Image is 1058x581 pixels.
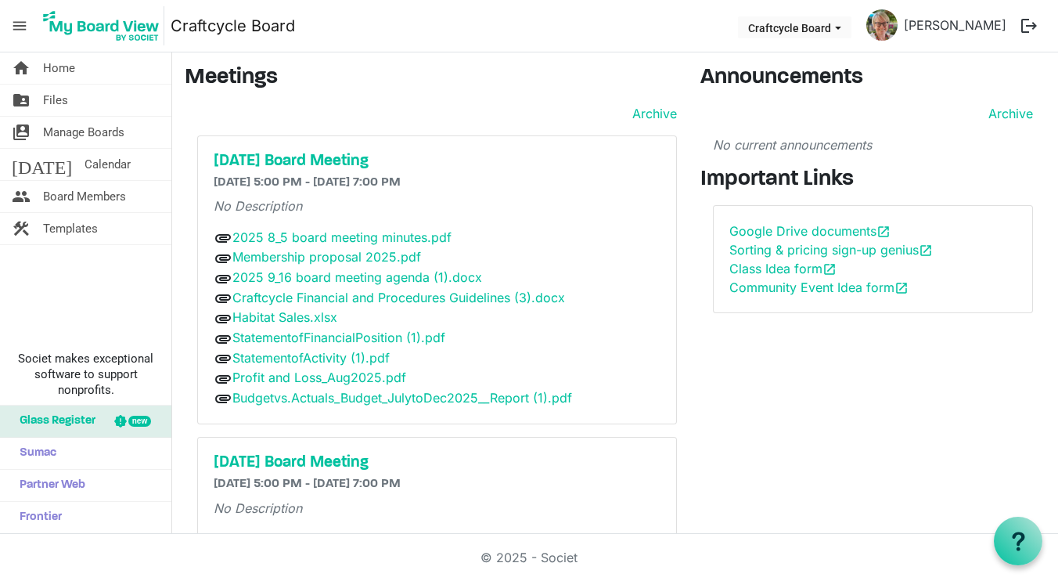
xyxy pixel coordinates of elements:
span: attachment [214,370,232,388]
span: [DATE] [12,149,72,180]
span: menu [5,11,34,41]
h3: Meetings [185,65,677,92]
p: No current announcements [713,135,1033,154]
span: attachment [214,349,232,368]
span: Templates [43,213,98,244]
a: Sorting & pricing sign-up geniusopen_in_new [729,242,933,258]
span: attachment [214,249,232,268]
a: Craftcycle Board [171,10,295,41]
a: Craftcycle Financial and Procedures Guidelines (3).docx [232,290,565,305]
a: Community Event Idea formopen_in_new [729,280,909,295]
p: No Description [214,499,660,518]
h6: [DATE] 5:00 PM - [DATE] 7:00 PM [214,477,660,492]
a: [DATE] Board Meeting [214,152,660,171]
span: open_in_new [876,225,891,239]
a: Habitat Sales.xlsx [232,309,337,325]
span: open_in_new [894,281,909,295]
span: open_in_new [919,244,933,258]
span: attachment [214,531,232,550]
img: My Board View Logo [38,6,164,45]
span: attachment [214,229,232,247]
div: new [128,416,151,427]
span: Calendar [85,149,131,180]
h3: Important Links [700,167,1045,193]
span: open_in_new [822,262,837,276]
h3: Announcements [700,65,1045,92]
a: Profit and Loss_Aug2025.pdf [232,370,406,385]
span: Glass Register [12,406,95,437]
span: home [12,52,31,84]
a: StatementofFinancialPosition (1).pdf [232,330,445,345]
span: Files [43,85,68,116]
a: Budgetvs.Actuals_Budget_JulytoDec2025__Report (1).pdf [232,390,572,406]
span: attachment [214,330,232,348]
img: nGe35slpqLLc4-FwcbtAcbx6jmtyXxbMgjyVdzHvIJBhgkeFl1vtu8Bn1VfK4Kw5HDtZ13R5CX8H2-8-v3Hr6Q_thumb.png [866,9,898,41]
a: Membership proposal 2025.pdf [232,249,421,265]
span: Societ makes exceptional software to support nonprofits. [7,351,164,398]
a: Archive [982,104,1033,123]
span: attachment [214,389,232,408]
a: © 2025 - Societ [480,550,578,565]
span: folder_shared [12,85,31,116]
span: attachment [214,269,232,288]
a: [DATE] Board Meeting [214,453,660,472]
span: attachment [214,289,232,308]
button: Craftcycle Board dropdownbutton [738,16,851,38]
a: 2025 8_5 board meeting minutes.pdf [232,532,452,547]
span: Sumac [12,438,56,469]
span: attachment [214,309,232,328]
a: Class Idea formopen_in_new [729,261,837,276]
a: StatementofActivity (1).pdf [232,350,390,366]
span: switch_account [12,117,31,148]
span: Home [43,52,75,84]
a: Google Drive documentsopen_in_new [729,223,891,239]
span: Manage Boards [43,117,124,148]
span: Frontier [12,502,62,533]
span: Board Members [43,181,126,212]
p: No Description [214,197,660,215]
span: Partner Web [12,470,85,501]
h6: [DATE] 5:00 PM - [DATE] 7:00 PM [214,175,660,190]
a: 2025 9_16 board meeting agenda (1).docx [232,269,482,285]
a: Archive [626,104,677,123]
button: logout [1013,9,1045,42]
a: [PERSON_NAME] [898,9,1013,41]
a: My Board View Logo [38,6,171,45]
span: people [12,181,31,212]
a: 2025 8_5 board meeting minutes.pdf [232,229,452,245]
span: construction [12,213,31,244]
